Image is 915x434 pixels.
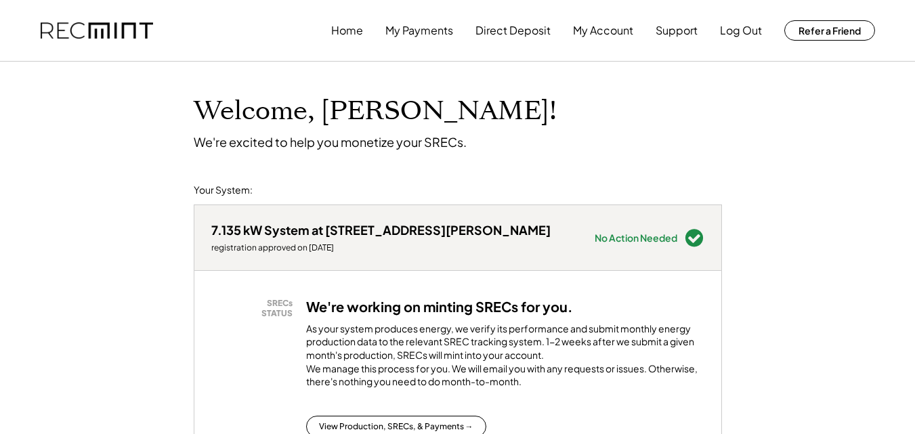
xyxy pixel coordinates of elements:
h1: Welcome, [PERSON_NAME]! [194,95,557,127]
button: Refer a Friend [784,20,875,41]
div: We're excited to help you monetize your SRECs. [194,134,467,150]
img: recmint-logotype%403x.png [41,22,153,39]
button: Direct Deposit [475,17,551,44]
button: Home [331,17,363,44]
div: Your System: [194,183,253,197]
div: As your system produces energy, we verify its performance and submit monthly energy production da... [306,322,704,395]
h3: We're working on minting SRECs for you. [306,298,573,316]
div: SRECs STATUS [218,298,293,319]
div: No Action Needed [595,233,677,242]
button: My Payments [385,17,453,44]
div: registration approved on [DATE] [211,242,551,253]
button: Log Out [720,17,762,44]
div: 7.135 kW System at [STREET_ADDRESS][PERSON_NAME] [211,222,551,238]
button: My Account [573,17,633,44]
button: Support [656,17,698,44]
